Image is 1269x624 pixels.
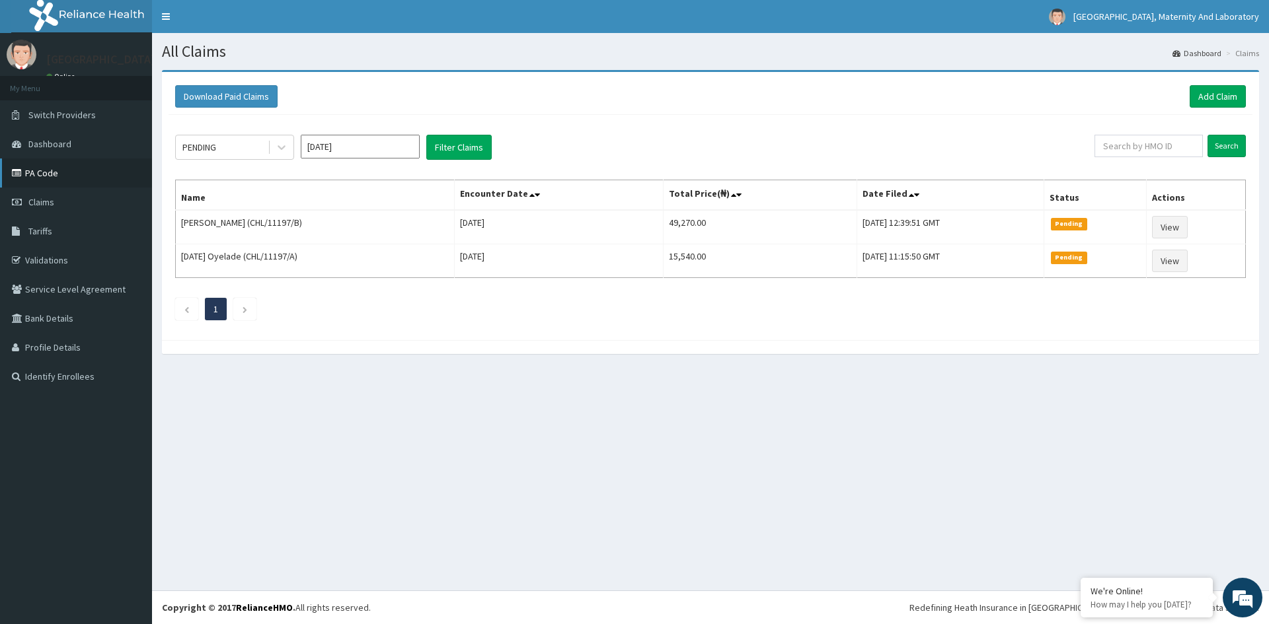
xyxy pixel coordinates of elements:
[176,180,455,211] th: Name
[28,196,54,208] span: Claims
[426,135,492,160] button: Filter Claims
[857,180,1044,211] th: Date Filed
[664,180,857,211] th: Total Price(₦)
[1152,216,1188,238] a: View
[162,43,1259,60] h1: All Claims
[184,303,190,315] a: Previous page
[46,72,78,81] a: Online
[454,244,663,278] td: [DATE]
[857,210,1044,244] td: [DATE] 12:39:51 GMT
[1147,180,1246,211] th: Actions
[7,40,36,69] img: User Image
[1152,250,1188,272] a: View
[162,602,295,613] strong: Copyright © 2017 .
[182,141,216,154] div: PENDING
[909,601,1259,614] div: Redefining Heath Insurance in [GEOGRAPHIC_DATA] using Telemedicine and Data Science!
[176,210,455,244] td: [PERSON_NAME] (CHL/11197/B)
[46,53,293,65] p: [GEOGRAPHIC_DATA], Maternity And Laboratory
[1190,85,1246,108] a: Add Claim
[213,303,218,315] a: Page 1 is your current page
[1049,9,1065,25] img: User Image
[1173,48,1221,59] a: Dashboard
[242,303,248,315] a: Next page
[664,210,857,244] td: 49,270.00
[454,180,663,211] th: Encounter Date
[454,210,663,244] td: [DATE]
[236,602,293,613] a: RelianceHMO
[1091,599,1203,610] p: How may I help you today?
[1044,180,1147,211] th: Status
[1051,218,1087,230] span: Pending
[152,590,1269,624] footer: All rights reserved.
[1095,135,1203,157] input: Search by HMO ID
[664,244,857,278] td: 15,540.00
[28,138,71,150] span: Dashboard
[1208,135,1246,157] input: Search
[176,244,455,278] td: [DATE] Oyelade (CHL/11197/A)
[857,244,1044,278] td: [DATE] 11:15:50 GMT
[301,135,420,158] input: Select Month and Year
[28,109,96,121] span: Switch Providers
[175,85,278,108] button: Download Paid Claims
[1051,252,1087,263] span: Pending
[1073,11,1259,22] span: [GEOGRAPHIC_DATA], Maternity And Laboratory
[28,225,52,237] span: Tariffs
[1091,585,1203,597] div: We're Online!
[1223,48,1259,59] li: Claims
